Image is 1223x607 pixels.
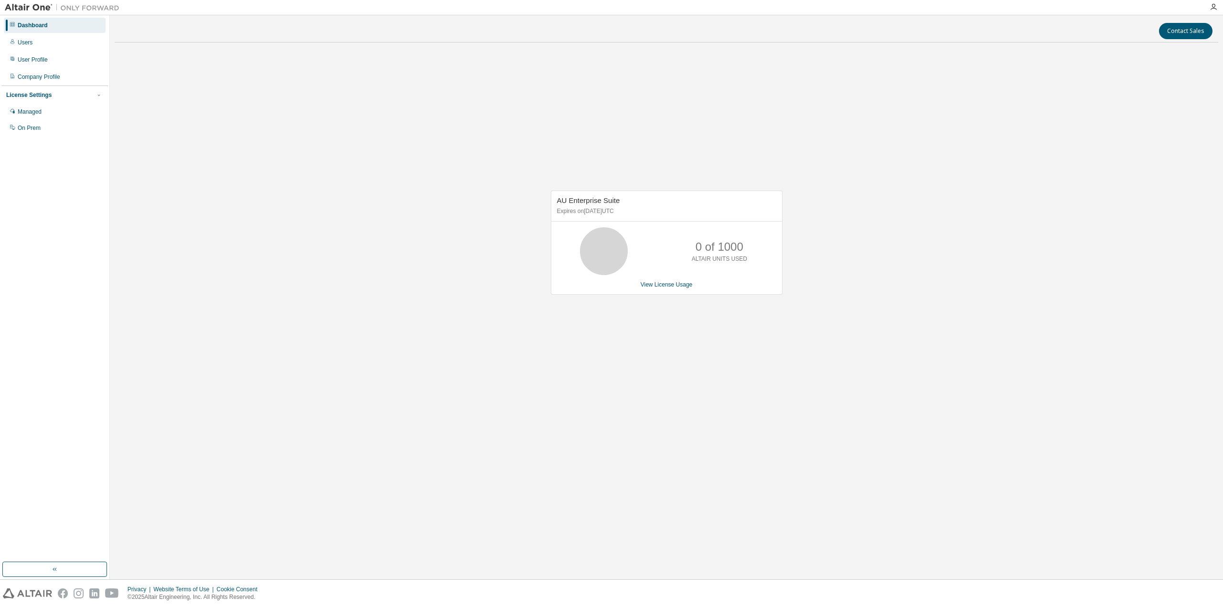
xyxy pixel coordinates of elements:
[18,39,32,46] div: Users
[18,73,60,81] div: Company Profile
[89,588,99,598] img: linkedin.svg
[128,593,263,601] p: © 2025 Altair Engineering, Inc. All Rights Reserved.
[153,586,216,593] div: Website Terms of Use
[18,56,48,64] div: User Profile
[692,255,747,263] p: ALTAIR UNITS USED
[557,207,774,215] p: Expires on [DATE] UTC
[1159,23,1212,39] button: Contact Sales
[74,588,84,598] img: instagram.svg
[696,239,743,255] p: 0 of 1000
[557,196,620,204] span: AU Enterprise Suite
[105,588,119,598] img: youtube.svg
[128,586,153,593] div: Privacy
[58,588,68,598] img: facebook.svg
[6,91,52,99] div: License Settings
[216,586,263,593] div: Cookie Consent
[641,281,693,288] a: View License Usage
[5,3,124,12] img: Altair One
[18,21,48,29] div: Dashboard
[3,588,52,598] img: altair_logo.svg
[18,124,41,132] div: On Prem
[18,108,42,116] div: Managed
